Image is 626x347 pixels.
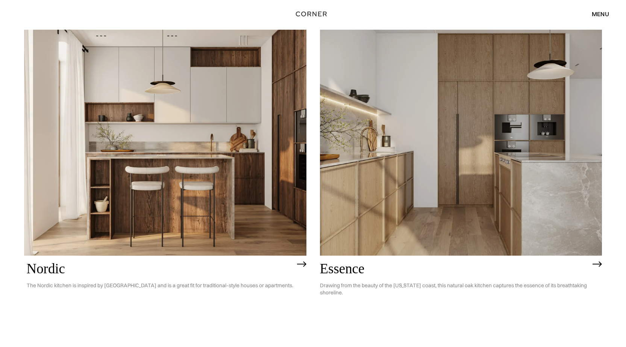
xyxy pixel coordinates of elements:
a: NordicThe Nordic kitchen is inspired by [GEOGRAPHIC_DATA] and is a great fit for traditional-styl... [24,30,306,342]
div: menu [592,11,609,17]
h2: Nordic [27,261,293,277]
a: home [287,9,339,19]
p: The Nordic kitchen is inspired by [GEOGRAPHIC_DATA] and is a great fit for traditional-style hous... [27,276,293,295]
div: menu [584,8,609,20]
h2: Essence [320,261,589,277]
p: Drawing from the beauty of the [US_STATE] coast, this natural oak kitchen captures the essence of... [320,276,589,302]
